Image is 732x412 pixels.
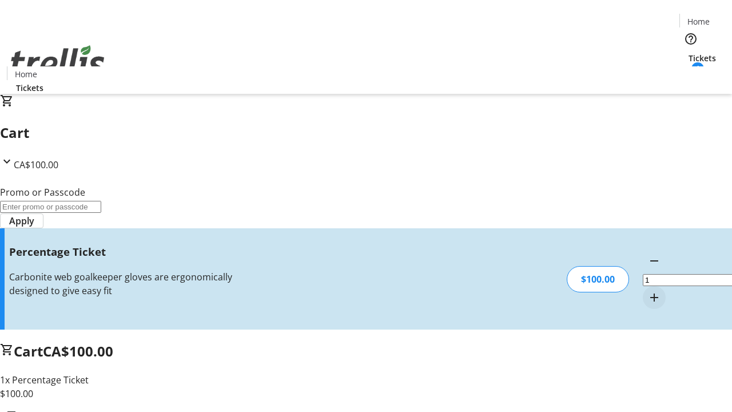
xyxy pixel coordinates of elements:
button: Help [679,27,702,50]
span: Home [15,68,37,80]
button: Cart [679,64,702,87]
div: Carbonite web goalkeeper gloves are ergonomically designed to give easy fit [9,270,259,298]
span: Home [687,15,710,27]
button: Increment by one [643,286,666,309]
a: Home [7,68,44,80]
span: Tickets [689,52,716,64]
a: Home [680,15,717,27]
span: Tickets [16,82,43,94]
button: Decrement by one [643,249,666,272]
h3: Percentage Ticket [9,244,259,260]
a: Tickets [679,52,725,64]
span: Apply [9,214,34,228]
span: CA$100.00 [14,159,58,171]
img: Orient E2E Organization 0LL18D535a's Logo [7,33,109,90]
div: $100.00 [567,266,629,292]
span: CA$100.00 [43,342,113,360]
a: Tickets [7,82,53,94]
